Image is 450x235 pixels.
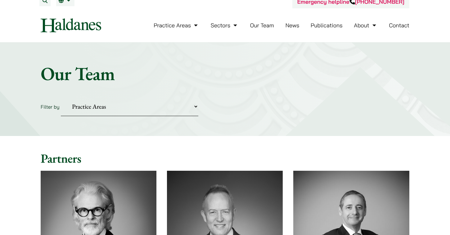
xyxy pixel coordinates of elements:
[250,22,274,29] a: Our Team
[211,22,239,29] a: Sectors
[41,18,101,32] img: Logo of Haldanes
[286,22,299,29] a: News
[311,22,343,29] a: Publications
[354,22,377,29] a: About
[41,62,409,85] h1: Our Team
[41,104,60,110] label: Filter by
[154,22,199,29] a: Practice Areas
[389,22,409,29] a: Contact
[41,151,409,166] h2: Partners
